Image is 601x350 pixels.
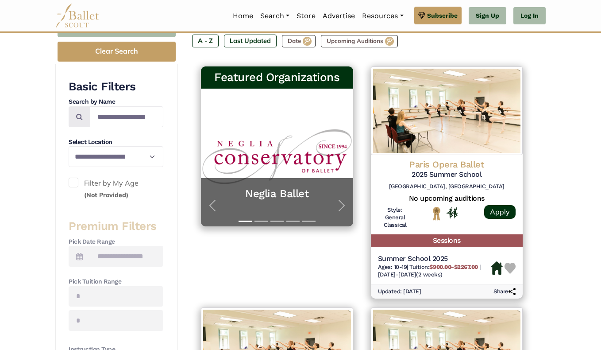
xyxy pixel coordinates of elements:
[418,11,425,20] img: gem.svg
[208,70,346,85] h3: Featured Organizations
[378,264,491,279] h6: | |
[371,234,523,247] h5: Sessions
[239,216,252,226] button: Slide 1
[513,7,546,25] a: Log In
[69,277,163,286] h4: Pick Tuition Range
[282,35,316,47] label: Date
[358,7,407,25] a: Resources
[319,7,358,25] a: Advertise
[427,11,458,20] span: Subscribe
[469,7,506,25] a: Sign Up
[210,187,344,201] a: Neglia Ballet
[69,219,163,234] h3: Premium Filters
[409,264,479,270] span: Tuition:
[484,205,516,219] a: Apply
[321,35,398,47] label: Upcoming Auditions
[371,66,523,155] img: Logo
[505,263,516,274] img: Heart
[257,7,293,25] a: Search
[431,206,442,220] img: National
[84,191,128,199] small: (Not Provided)
[447,207,458,218] img: In Person
[69,79,163,94] h3: Basic Filters
[69,178,163,200] label: Filter by My Age
[378,183,516,191] h6: [GEOGRAPHIC_DATA], [GEOGRAPHIC_DATA]
[378,194,516,203] h5: No upcoming auditions
[69,97,163,106] h4: Search by Name
[270,216,284,226] button: Slide 3
[192,35,219,47] label: A - Z
[429,264,478,270] b: $900.00-$2267.00
[90,106,163,127] input: Search by names...
[293,7,319,25] a: Store
[378,264,407,270] span: Ages: 10-19
[69,237,163,246] h4: Pick Date Range
[493,288,516,296] h6: Share
[378,271,443,278] span: [DATE]-[DATE] (2 weeks)
[378,254,491,264] h5: Summer School 2025
[224,35,277,47] label: Last Updated
[229,7,257,25] a: Home
[302,216,316,226] button: Slide 5
[69,138,163,147] h4: Select Location
[254,216,268,226] button: Slide 2
[378,170,516,179] h5: 2025 Summer School
[414,7,462,24] a: Subscribe
[378,206,412,229] h6: Style: General Classical
[378,288,421,296] h6: Updated: [DATE]
[286,216,300,226] button: Slide 4
[491,261,503,275] img: Housing Available
[58,42,176,62] button: Clear Search
[378,159,516,170] h4: Paris Opera Ballet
